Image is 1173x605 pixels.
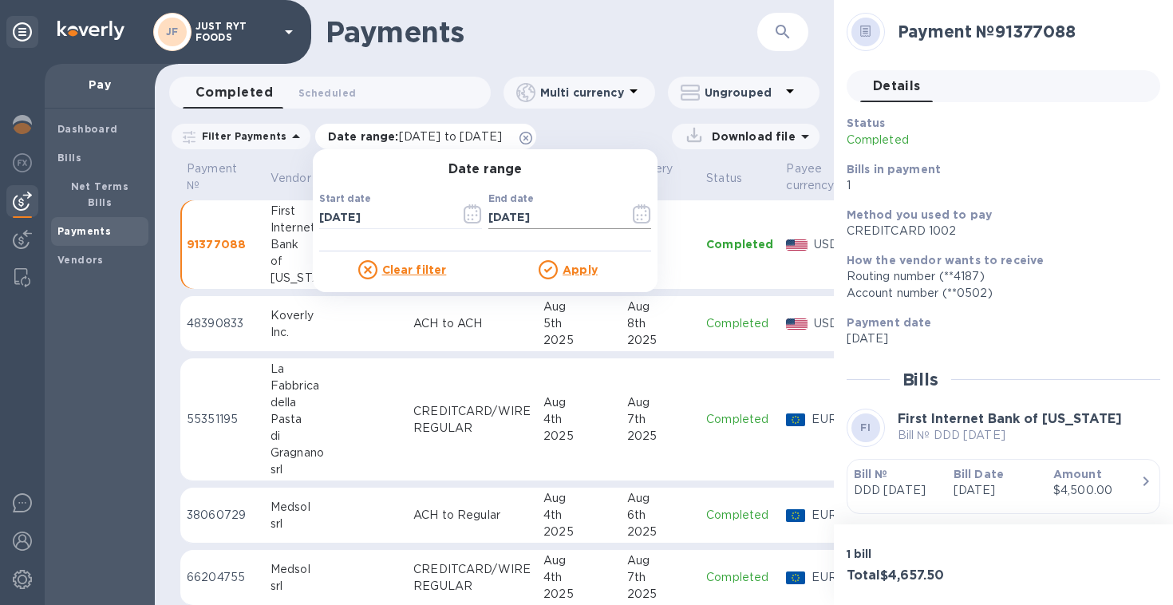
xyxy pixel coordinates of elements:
[271,219,401,236] div: Internet
[298,85,356,101] span: Scheduled
[57,21,124,40] img: Logo
[627,569,693,586] div: 7th
[847,254,1045,267] b: How the vendor wants to receive
[271,516,401,532] div: srl
[898,411,1122,426] b: First Internet Bank of [US_STATE]
[382,263,447,276] u: Clear filter
[847,177,1147,194] p: 1
[860,421,871,433] b: FI
[847,459,1160,514] button: Bill №DDD [DATE]Bill Date[DATE]Amount$4,500.00
[706,411,773,428] p: Completed
[627,507,693,524] div: 6th
[812,507,855,524] p: EUR
[627,315,693,332] div: 8th
[543,411,614,428] div: 4th
[271,461,401,478] div: srl
[627,236,693,253] div: 7th
[627,219,693,236] div: Aug
[627,552,693,569] div: Aug
[847,208,992,221] b: Method you used to pay
[71,180,129,208] b: Net Terms Bills
[854,482,941,499] p: DDD [DATE]
[705,85,780,101] p: Ungrouped
[706,507,773,524] p: Completed
[271,499,401,516] div: Medsol
[543,315,614,332] div: 5th
[847,132,1048,148] p: Completed
[187,507,258,524] p: 38060729
[57,77,142,93] p: Pay
[706,170,763,187] span: Status
[847,117,886,129] b: Status
[315,124,536,149] div: Date range:[DATE] to [DATE]
[543,394,614,411] div: Aug
[812,569,855,586] p: EUR
[627,524,693,540] div: 2025
[271,170,311,187] p: Vendor
[706,315,773,332] p: Completed
[543,552,614,569] div: Aug
[57,225,111,237] b: Payments
[847,223,1147,239] div: CREDITCARD 1002
[187,160,258,194] span: Payment №
[873,75,921,97] span: Details
[413,561,531,595] p: CREDITCARD/WIRE REGULAR
[814,236,855,253] p: USD
[57,123,118,135] b: Dashboard
[413,507,531,524] p: ACH to Regular
[13,153,32,172] img: Foreign exchange
[413,315,531,332] p: ACH to ACH
[786,160,834,194] p: Payee currency
[543,299,614,315] div: Aug
[413,403,531,437] p: CREDITCARD/WIRE REGULAR
[705,129,796,144] p: Download file
[187,411,258,428] p: 55351195
[543,586,614,603] div: 2025
[706,569,773,586] p: Completed
[627,253,693,270] div: 2025
[814,315,855,332] p: USD
[627,428,693,445] div: 2025
[543,428,614,445] div: 2025
[847,546,997,562] p: 1 bill
[271,578,401,595] div: srl
[543,490,614,507] div: Aug
[271,253,401,270] div: of
[627,332,693,349] div: 2025
[195,81,273,104] span: Completed
[786,160,855,194] span: Payee currency
[271,428,401,445] div: di
[271,561,401,578] div: Medsol
[543,569,614,586] div: 4th
[187,236,258,252] p: 91377088
[488,194,533,204] label: End date
[271,378,401,394] div: Fabbrica
[319,194,370,204] label: Start date
[706,236,773,252] p: Completed
[187,315,258,332] p: 48390833
[627,411,693,428] div: 7th
[57,254,104,266] b: Vendors
[271,361,401,378] div: La
[847,330,1147,347] p: [DATE]
[399,130,502,143] span: [DATE] to [DATE]
[954,482,1041,499] p: [DATE]
[271,203,401,219] div: First
[271,170,332,187] span: Vendor
[902,370,938,389] h2: Bills
[627,394,693,411] div: Aug
[563,263,598,276] u: Apply
[847,316,932,329] b: Payment date
[271,307,401,324] div: Koverly
[954,468,1004,480] b: Bill Date
[195,129,286,143] p: Filter Payments
[1053,482,1140,499] div: $4,500.00
[847,268,1147,285] div: Routing number (**4187)
[786,239,808,251] img: USD
[271,270,401,287] div: [US_STATE]
[187,160,237,194] p: Payment №
[627,586,693,603] div: 2025
[543,524,614,540] div: 2025
[786,318,808,330] img: USD
[57,152,81,164] b: Bills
